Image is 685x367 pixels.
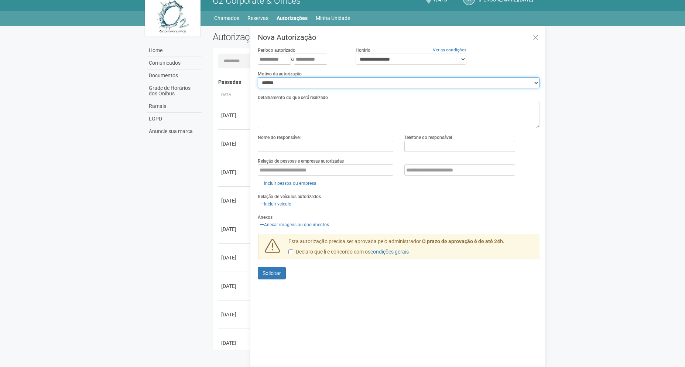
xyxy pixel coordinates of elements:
[147,125,202,137] a: Anuncie sua marca
[221,282,249,290] div: [DATE]
[258,71,302,77] label: Motivo da autorização
[214,13,239,23] a: Chamados
[370,249,409,255] a: condições gerais
[258,54,344,65] div: a
[258,193,321,200] label: Relação de veículos autorizados
[221,254,249,261] div: [DATE]
[422,238,504,244] strong: O prazo de aprovação é de até 24h.
[147,44,202,57] a: Home
[221,112,249,119] div: [DATE]
[258,267,286,279] button: Solicitar
[258,47,295,54] label: Período autorizado
[247,13,268,23] a: Reservas
[258,221,331,229] a: Anexar imagens ou documentos
[147,69,202,82] a: Documentos
[221,140,249,147] div: [DATE]
[288,249,293,254] input: Declaro que li e concordo com oscondições gerais
[258,200,294,208] a: Incluir veículo
[147,100,202,113] a: Ramais
[258,94,328,101] label: Detalhamento do que será realizado
[258,214,273,221] label: Anexos
[258,179,319,187] a: Incluir pessoa ou empresa
[221,225,249,233] div: [DATE]
[218,79,535,85] h4: Passadas
[258,134,301,141] label: Nome do responsável
[221,197,249,204] div: [DATE]
[283,238,540,259] div: Esta autorização precisa ser aprovada pelo administrador.
[316,13,350,23] a: Minha Unidade
[356,47,370,54] label: Horário
[258,34,540,41] h3: Nova Autorização
[258,158,344,164] label: Relação de pessoas e empresas autorizadas
[404,134,452,141] label: Telefone do responsável
[221,169,249,176] div: [DATE]
[433,47,466,52] a: Ver as condições
[147,82,202,100] a: Grade de Horários dos Ônibus
[221,339,249,347] div: [DATE]
[213,31,371,43] h2: Autorizações
[277,13,308,23] a: Autorizações
[288,248,409,256] label: Declaro que li e concordo com os
[221,311,249,318] div: [DATE]
[263,270,281,276] span: Solicitar
[147,113,202,125] a: LGPD
[147,57,202,69] a: Comunicados
[218,89,251,101] th: Data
